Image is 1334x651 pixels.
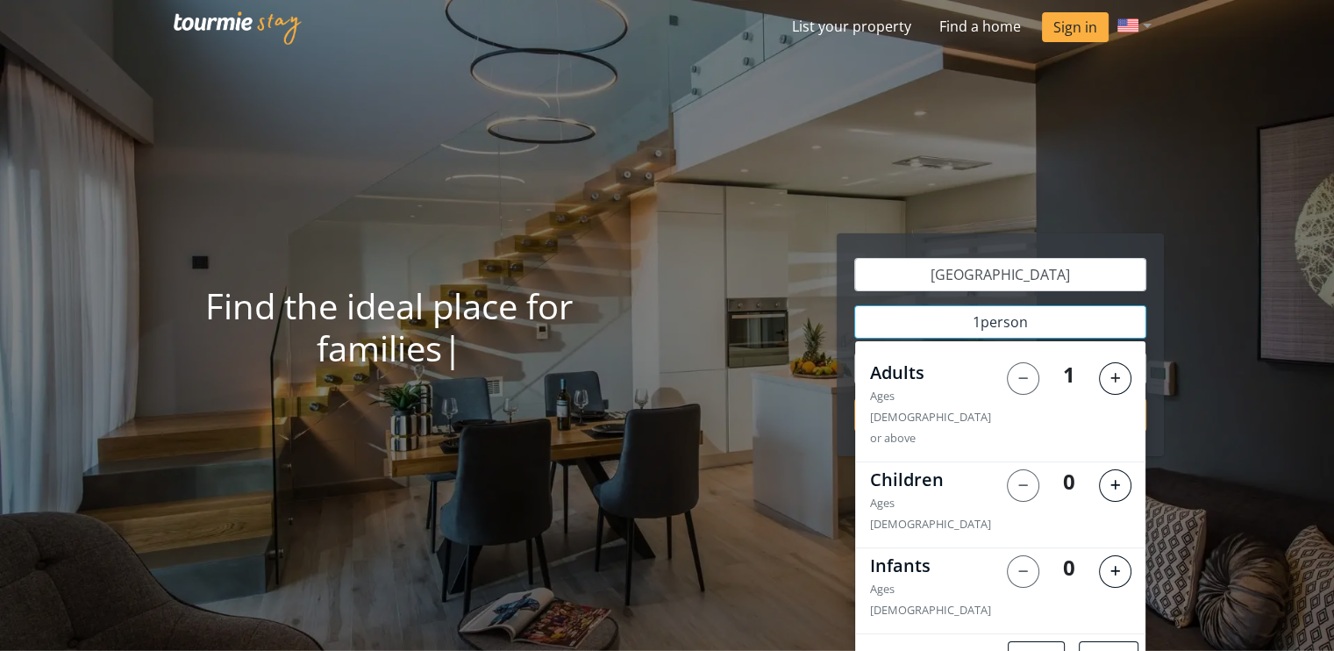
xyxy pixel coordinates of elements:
[869,469,943,490] label: Children
[869,362,924,383] label: Adults
[174,11,302,45] img: Tourmie Stay logo white
[925,9,1035,44] a: Find a home
[981,312,1028,332] span: person
[869,581,990,618] small: Ages [DEMOGRAPHIC_DATA]
[317,324,442,372] span: f a m i l i e s
[1063,553,1075,582] strong: 0
[443,324,462,372] span: |
[1063,360,1075,389] strong: 1
[869,555,930,576] label: Infants
[778,9,925,44] a: List your property
[1063,467,1075,496] strong: 0
[869,495,990,532] small: Ages [DEMOGRAPHIC_DATA]
[854,305,1146,339] button: 1person
[854,258,1146,291] input: Where do you want to stay?
[869,388,990,446] small: Ages [DEMOGRAPHIC_DATA] or above
[973,312,1028,332] span: 1
[118,285,660,369] h1: Find the ideal place for
[1042,12,1109,42] a: Sign in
